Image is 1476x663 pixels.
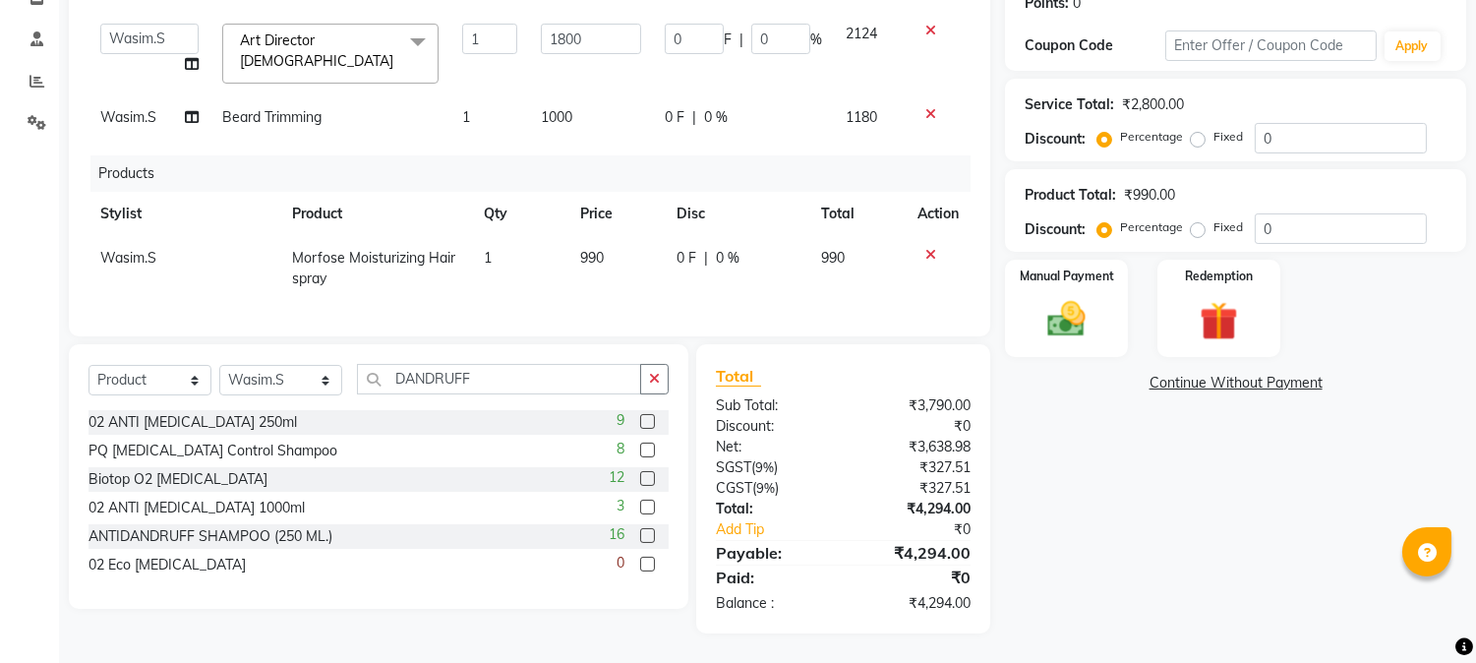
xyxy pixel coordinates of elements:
div: ( ) [701,457,844,478]
div: Discount: [1025,219,1086,240]
span: 0 % [704,107,728,128]
span: | [704,248,708,269]
div: ₹4,294.00 [844,499,986,519]
span: 1180 [846,108,877,126]
div: Net: [701,437,844,457]
th: Disc [665,192,809,236]
span: 16 [609,524,624,545]
div: ( ) [701,478,844,499]
span: 1 [484,249,492,267]
div: Product Total: [1025,185,1116,206]
div: ₹0 [844,566,986,589]
span: % [810,30,822,50]
label: Manual Payment [1020,268,1114,285]
div: Payable: [701,541,844,565]
div: Discount: [1025,129,1086,150]
span: CGST [716,479,752,497]
div: Coupon Code [1025,35,1165,56]
div: Sub Total: [701,395,844,416]
label: Redemption [1185,268,1253,285]
div: Balance : [701,593,844,614]
span: 0 F [665,107,684,128]
span: | [692,107,696,128]
span: Art Director [DEMOGRAPHIC_DATA] [240,31,393,70]
a: Add Tip [701,519,867,540]
label: Percentage [1120,218,1183,236]
th: Stylist [89,192,280,236]
div: ₹327.51 [844,457,986,478]
span: 990 [580,249,604,267]
img: _gift.svg [1188,297,1250,345]
span: 0 F [677,248,696,269]
label: Fixed [1213,218,1243,236]
span: Wasim.S [100,249,156,267]
span: 1 [462,108,470,126]
span: | [739,30,743,50]
span: 9% [756,480,775,496]
span: 9% [755,459,774,475]
label: Percentage [1120,128,1183,146]
input: Search or Scan [357,364,641,394]
span: 3 [617,496,624,516]
span: 0 % [716,248,739,269]
div: 02 Eco [MEDICAL_DATA] [89,555,246,575]
div: ₹4,294.00 [844,593,986,614]
div: ₹327.51 [844,478,986,499]
div: ₹4,294.00 [844,541,986,565]
img: _cash.svg [1035,297,1097,341]
a: Continue Without Payment [1009,373,1462,393]
div: 02 ANTI [MEDICAL_DATA] 250ml [89,412,297,433]
span: 8 [617,439,624,459]
span: Wasim.S [100,108,156,126]
label: Fixed [1213,128,1243,146]
div: ₹2,800.00 [1122,94,1184,115]
div: Service Total: [1025,94,1114,115]
span: 12 [609,467,624,488]
span: Beard Trimming [222,108,322,126]
div: Biotop O2 [MEDICAL_DATA] [89,469,267,490]
div: ₹3,790.00 [844,395,986,416]
th: Price [568,192,665,236]
span: F [724,30,732,50]
span: 2124 [846,25,877,42]
span: 990 [821,249,845,267]
span: 1000 [541,108,572,126]
div: Total: [701,499,844,519]
span: Total [716,366,761,387]
a: x [393,52,402,70]
th: Total [809,192,906,236]
input: Enter Offer / Coupon Code [1165,30,1376,61]
th: Product [280,192,472,236]
div: Products [90,155,985,192]
button: Apply [1385,31,1441,61]
div: ₹3,638.98 [844,437,986,457]
div: ₹0 [867,519,986,540]
div: ₹990.00 [1124,185,1175,206]
span: 0 [617,553,624,573]
div: ANTIDANDRUFF SHAMPOO (250 ML.) [89,526,332,547]
div: 02 ANTI [MEDICAL_DATA] 1000ml [89,498,305,518]
div: ₹0 [844,416,986,437]
th: Qty [472,192,568,236]
span: SGST [716,458,751,476]
div: Discount: [701,416,844,437]
div: Paid: [701,566,844,589]
span: Morfose Moisturizing Hair spray [292,249,455,287]
th: Action [906,192,971,236]
span: 9 [617,410,624,431]
div: PQ [MEDICAL_DATA] Control Shampoo [89,441,337,461]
